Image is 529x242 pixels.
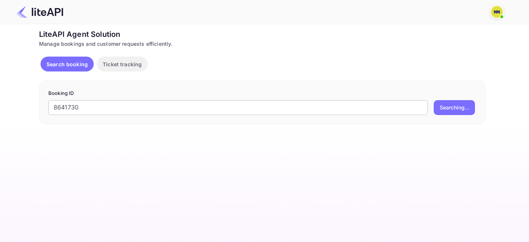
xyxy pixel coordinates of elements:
img: LiteAPI Logo [16,6,63,18]
button: Searching... [434,100,475,115]
p: Search booking [47,60,88,68]
div: LiteAPI Agent Solution [39,29,485,40]
img: N/A N/A [491,6,503,18]
div: Manage bookings and customer requests efficiently. [39,40,485,48]
input: Enter Booking ID (e.g., 63782194) [48,100,428,115]
p: Booking ID [48,90,476,97]
p: Ticket tracking [103,60,142,68]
